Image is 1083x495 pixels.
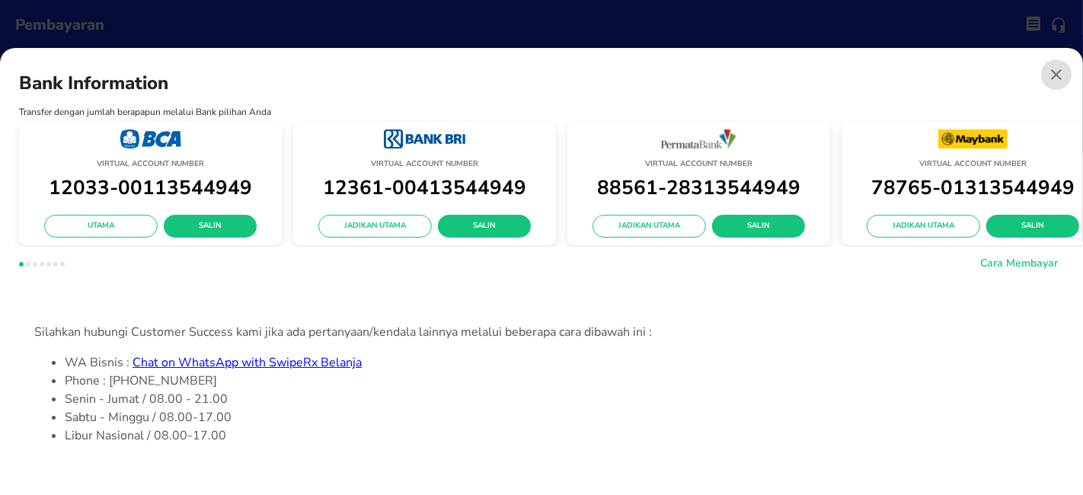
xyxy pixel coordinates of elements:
span: Utama [56,219,145,233]
img: BRI [384,129,465,148]
span: Jadikan Utama [331,219,420,233]
a: Chat on WhatsApp with SwipeRx Belanja [133,354,362,371]
p: 88561-28313544949 [583,171,815,204]
button: Jadikan Utama [867,215,980,238]
li: Senin - Jumat / 08.00 - 21.00 [65,390,1049,408]
div: Silahkan hubungi Customer Success kami jika ada pertanyaan/kendala lainnya melalui beberapa cara ... [34,323,1049,341]
span: Salin [998,219,1067,233]
img: MAYBANK [938,129,1008,148]
p: 12361-00413544949 [308,171,541,204]
span: Salin [176,219,244,233]
button: Salin [164,215,257,238]
p: Virtual Account Number [34,157,267,171]
button: Salin [986,215,1079,238]
p: Virtual Account Number [308,157,541,171]
button: Jadikan Utama [593,215,706,238]
button: Cara Membayar [974,254,1064,278]
li: Libur Nasional / 08.00-17.00 [65,426,1049,445]
img: PERMATA [661,129,737,148]
button: Salin [712,215,805,238]
p: Virtual Account Number [583,157,815,171]
button: Utama [44,215,158,238]
button: Jadikan Utama [318,215,432,238]
button: Salin [438,215,531,238]
span: Salin [724,219,793,233]
span: Jadikan Utama [879,219,968,233]
span: Jadikan Utama [605,219,694,233]
p: 12033-00113544949 [34,171,267,204]
li: Phone : [PHONE_NUMBER] [65,372,1049,390]
h5: Bank Information [19,71,1064,95]
li: WA Bisnis : [65,353,1049,372]
span: Cara Membayar [980,254,1058,273]
li: Sabtu - Minggu / 08.00-17.00 [65,408,1049,426]
span: Salin [450,219,519,233]
img: BCA [120,129,181,148]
